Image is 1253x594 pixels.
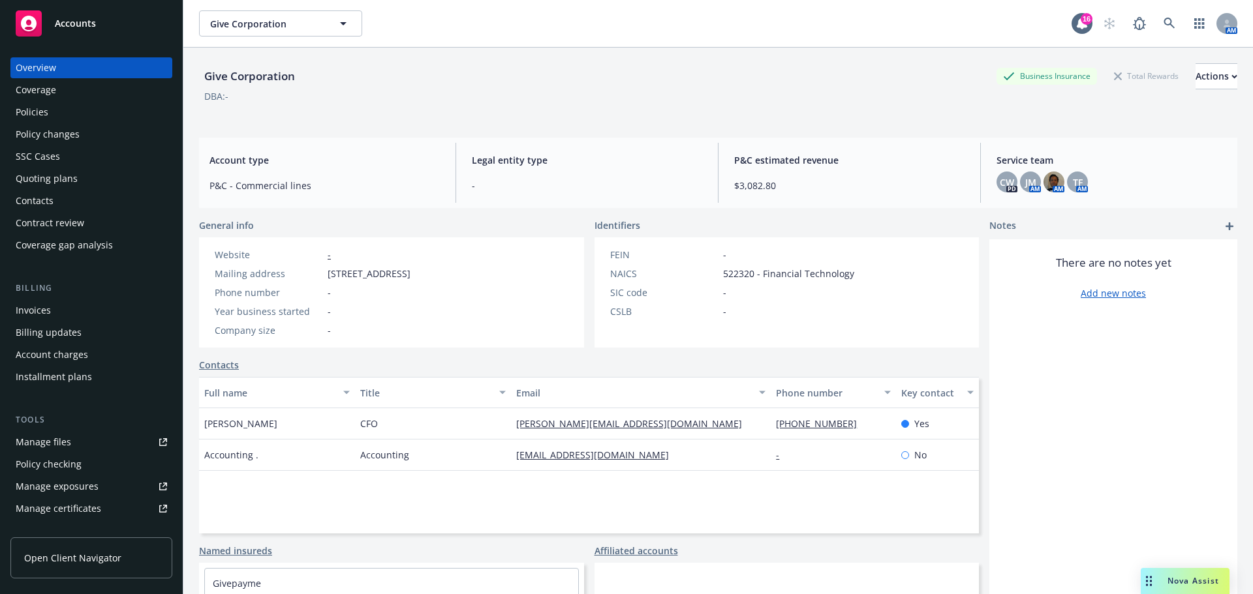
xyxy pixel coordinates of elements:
span: - [723,304,726,318]
a: Manage claims [10,520,172,541]
div: Billing updates [16,322,82,343]
a: Search [1156,10,1183,37]
div: SSC Cases [16,146,60,167]
span: Accounting [360,448,409,462]
span: Accounts [55,18,96,29]
a: Accounts [10,5,172,42]
a: Policies [10,102,172,123]
div: Quoting plans [16,168,78,189]
div: DBA: - [204,89,228,103]
div: Contacts [16,190,54,211]
a: Manage files [10,432,172,453]
span: Account type [209,153,440,167]
div: Full name [204,386,335,400]
span: Accounting . [204,448,258,462]
div: Phone number [215,286,322,299]
a: Manage certificates [10,498,172,519]
span: [PERSON_NAME] [204,417,277,430]
a: Policy changes [10,124,172,145]
span: No [914,448,927,462]
div: Phone number [776,386,876,400]
span: - [723,286,726,299]
img: photo [1044,171,1064,192]
div: Key contact [901,386,959,400]
span: [STREET_ADDRESS] [328,267,410,280]
a: Start snowing [1096,10,1122,37]
span: Open Client Navigator [24,551,121,565]
a: [PERSON_NAME][EMAIL_ADDRESS][DOMAIN_NAME] [516,417,752,430]
span: P&C estimated revenue [734,153,965,167]
div: Total Rewards [1107,68,1185,84]
a: Invoices [10,300,172,321]
div: Invoices [16,300,51,321]
span: Yes [914,417,929,430]
a: Billing updates [10,322,172,343]
a: Coverage [10,80,172,100]
a: [EMAIL_ADDRESS][DOMAIN_NAME] [516,449,679,461]
div: Website [215,248,322,261]
div: 16 [1081,13,1092,25]
span: Notes [989,218,1016,234]
a: Contacts [10,190,172,211]
a: Coverage gap analysis [10,235,172,256]
div: Installment plans [16,366,92,387]
span: Give Corporation [210,17,323,31]
span: Identifiers [595,218,640,232]
div: Give Corporation [199,68,300,85]
span: $3,082.80 [734,179,965,192]
div: Coverage [16,80,56,100]
a: - [328,248,331,261]
div: Policies [16,102,48,123]
a: Installment plans [10,366,172,387]
div: Company size [215,323,322,337]
div: Billing [10,282,172,295]
span: P&C - Commercial lines [209,179,440,192]
button: Actions [1196,63,1237,89]
a: SSC Cases [10,146,172,167]
span: Service team [997,153,1227,167]
span: Nova Assist [1168,575,1219,586]
a: Affiliated accounts [595,544,678,557]
a: Report a Bug [1126,10,1152,37]
span: - [328,323,331,337]
div: NAICS [610,267,718,280]
div: Actions [1196,64,1237,89]
button: Give Corporation [199,10,362,37]
a: Switch app [1186,10,1213,37]
span: - [328,304,331,318]
div: Overview [16,57,56,78]
a: Contacts [199,358,239,372]
span: JM [1025,175,1036,189]
button: Email [511,377,771,408]
div: Contract review [16,213,84,233]
div: Policy checking [16,454,82,475]
span: - [328,286,331,299]
div: Business Insurance [997,68,1097,84]
span: CW [1000,175,1014,189]
span: Legal entity type [472,153,702,167]
div: Tools [10,413,172,426]
span: - [472,179,702,192]
a: add [1222,218,1237,234]
a: Quoting plans [10,168,172,189]
span: - [723,248,726,261]
a: Add new notes [1081,286,1146,300]
a: Named insureds [199,544,272,557]
a: Givepayme [213,577,261,589]
button: Phone number [771,377,895,408]
button: Full name [199,377,355,408]
span: 522320 - Financial Technology [723,267,854,280]
a: Manage exposures [10,476,172,497]
div: FEIN [610,248,718,261]
span: There are no notes yet [1056,255,1171,271]
div: Account charges [16,344,88,365]
a: Account charges [10,344,172,365]
div: Manage files [16,432,71,453]
div: Year business started [215,304,322,318]
button: Title [355,377,511,408]
div: Policy changes [16,124,80,145]
button: Nova Assist [1141,568,1230,594]
div: Manage certificates [16,498,101,519]
span: General info [199,218,254,232]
